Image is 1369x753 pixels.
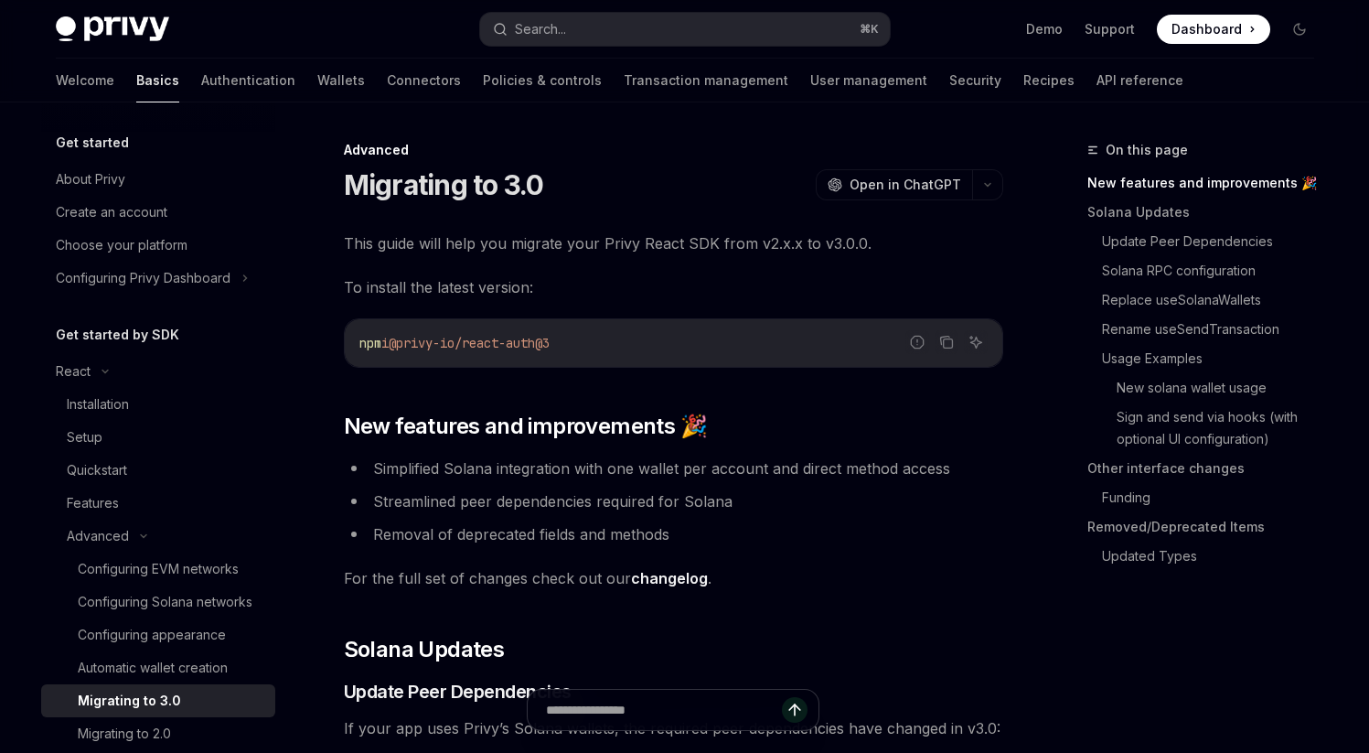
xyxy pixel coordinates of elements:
[1096,59,1183,102] a: API reference
[56,234,187,256] div: Choose your platform
[1102,344,1329,373] a: Usage Examples
[1087,512,1329,542] a: Removed/Deprecated Items
[1102,285,1329,315] a: Replace useSolanaWallets
[1117,403,1329,454] a: Sign and send via hooks (with optional UI configuration)
[1087,198,1329,227] a: Solana Updates
[515,18,566,40] div: Search...
[1102,483,1329,512] a: Funding
[56,267,230,289] div: Configuring Privy Dashboard
[381,335,389,351] span: i
[201,59,295,102] a: Authentication
[387,59,461,102] a: Connectors
[56,360,91,382] div: React
[850,176,961,194] span: Open in ChatGPT
[344,679,572,705] span: Update Peer Dependencies
[1087,454,1329,483] a: Other interface changes
[782,697,807,723] button: Send message
[67,459,127,481] div: Quickstart
[41,163,275,196] a: About Privy
[56,324,179,346] h5: Get started by SDK
[860,22,879,37] span: ⌘ K
[1102,227,1329,256] a: Update Peer Dependencies
[67,492,119,514] div: Features
[41,717,275,750] a: Migrating to 2.0
[136,59,179,102] a: Basics
[1102,256,1329,285] a: Solana RPC configuration
[1157,15,1270,44] a: Dashboard
[41,553,275,586] a: Configuring EVM networks
[78,690,181,712] div: Migrating to 3.0
[78,624,226,646] div: Configuring appearance
[1026,20,1063,38] a: Demo
[1023,59,1075,102] a: Recipes
[480,13,890,46] button: Search...⌘K
[949,59,1001,102] a: Security
[41,487,275,520] a: Features
[56,132,129,154] h5: Get started
[1102,315,1329,344] a: Rename useSendTransaction
[631,569,708,588] a: changelog
[483,59,602,102] a: Policies & controls
[1171,20,1242,38] span: Dashboard
[67,426,102,448] div: Setup
[344,168,544,201] h1: Migrating to 3.0
[810,59,927,102] a: User management
[317,59,365,102] a: Wallets
[56,201,167,223] div: Create an account
[78,723,171,745] div: Migrating to 2.0
[41,454,275,487] a: Quickstart
[1285,15,1314,44] button: Toggle dark mode
[905,330,929,354] button: Report incorrect code
[41,196,275,229] a: Create an account
[359,335,381,351] span: npm
[344,274,1003,300] span: To install the latest version:
[344,141,1003,159] div: Advanced
[41,421,275,454] a: Setup
[1087,168,1329,198] a: New features and improvements 🎉
[816,169,972,200] button: Open in ChatGPT
[389,335,550,351] span: @privy-io/react-auth@3
[1102,542,1329,571] a: Updated Types
[41,229,275,262] a: Choose your platform
[56,16,169,42] img: dark logo
[56,59,114,102] a: Welcome
[344,522,1003,547] li: Removal of deprecated fields and methods
[41,684,275,717] a: Migrating to 3.0
[1085,20,1135,38] a: Support
[78,591,252,613] div: Configuring Solana networks
[41,586,275,619] a: Configuring Solana networks
[1117,373,1329,403] a: New solana wallet usage
[344,565,1003,591] span: For the full set of changes check out our .
[344,231,1003,256] span: This guide will help you migrate your Privy React SDK from v2.x.x to v3.0.0.
[935,330,958,354] button: Copy the contents from the code block
[56,168,125,190] div: About Privy
[41,619,275,651] a: Configuring appearance
[344,635,505,664] span: Solana Updates
[78,657,228,679] div: Automatic wallet creation
[78,558,239,580] div: Configuring EVM networks
[964,330,988,354] button: Ask AI
[41,388,275,421] a: Installation
[344,489,1003,514] li: Streamlined peer dependencies required for Solana
[344,456,1003,481] li: Simplified Solana integration with one wallet per account and direct method access
[67,393,129,415] div: Installation
[624,59,788,102] a: Transaction management
[1106,139,1188,161] span: On this page
[67,525,129,547] div: Advanced
[41,651,275,684] a: Automatic wallet creation
[344,412,707,441] span: New features and improvements 🎉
